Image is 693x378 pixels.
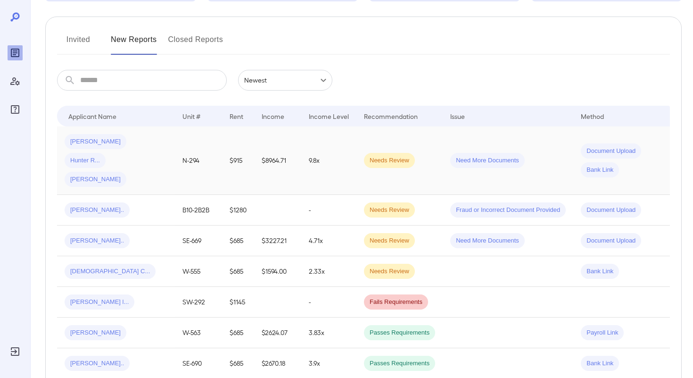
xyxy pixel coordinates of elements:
[301,318,356,348] td: 3.83x
[65,267,156,276] span: [DEMOGRAPHIC_DATA] C...
[262,110,284,122] div: Income
[309,110,349,122] div: Income Level
[581,359,619,368] span: Bank Link
[65,236,130,245] span: [PERSON_NAME]..
[8,344,23,359] div: Log Out
[450,206,566,215] span: Fraud or Incorrect Document Provided
[581,166,619,175] span: Bank Link
[364,267,415,276] span: Needs Review
[175,126,222,195] td: N-294
[450,236,525,245] span: Need More Documents
[65,328,126,337] span: [PERSON_NAME]
[111,32,157,55] button: New Reports
[175,256,222,287] td: W-555
[301,287,356,318] td: -
[364,328,435,337] span: Passes Requirements
[581,206,641,215] span: Document Upload
[222,126,254,195] td: $915
[301,256,356,287] td: 2.33x
[68,110,116,122] div: Applicant Name
[581,267,619,276] span: Bank Link
[57,32,99,55] button: Invited
[65,175,126,184] span: [PERSON_NAME]
[254,256,301,287] td: $1594.00
[8,74,23,89] div: Manage Users
[222,318,254,348] td: $685
[364,298,428,307] span: Fails Requirements
[230,110,245,122] div: Rent
[301,226,356,256] td: 4.71x
[222,287,254,318] td: $1145
[581,110,604,122] div: Method
[65,156,106,165] span: Hunter R...
[65,137,126,146] span: [PERSON_NAME]
[364,206,415,215] span: Needs Review
[581,147,641,156] span: Document Upload
[222,226,254,256] td: $685
[65,359,130,368] span: [PERSON_NAME]..
[364,236,415,245] span: Needs Review
[364,156,415,165] span: Needs Review
[254,318,301,348] td: $2624.07
[581,328,624,337] span: Payroll Link
[8,45,23,60] div: Reports
[450,110,465,122] div: Issue
[175,318,222,348] td: W-563
[254,126,301,195] td: $8964.71
[222,256,254,287] td: $685
[581,236,641,245] span: Document Upload
[238,70,332,91] div: Newest
[301,195,356,226] td: -
[168,32,223,55] button: Closed Reports
[182,110,200,122] div: Unit #
[301,126,356,195] td: 9.8x
[364,359,435,368] span: Passes Requirements
[65,206,130,215] span: [PERSON_NAME]..
[222,195,254,226] td: $1280
[175,287,222,318] td: SW-292
[175,226,222,256] td: SE-669
[364,110,418,122] div: Recommendation
[8,102,23,117] div: FAQ
[65,298,134,307] span: [PERSON_NAME] l...
[450,156,525,165] span: Need More Documents
[254,226,301,256] td: $3227.21
[175,195,222,226] td: B10-2B2B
